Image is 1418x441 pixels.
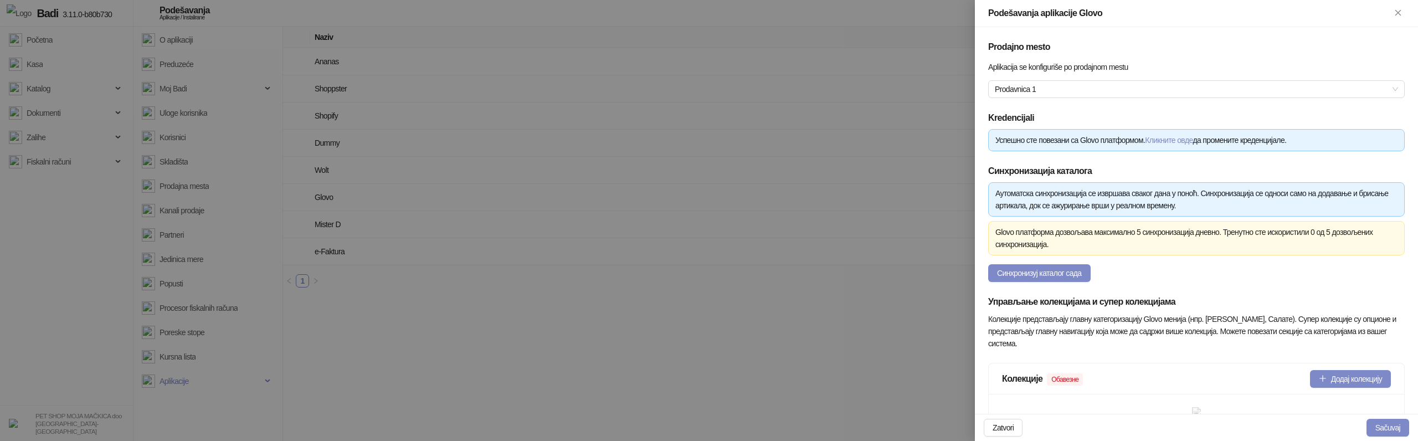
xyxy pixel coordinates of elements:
[988,58,1136,76] label: Aplikacija se konfiguriše po prodajnom mestu
[1319,375,1327,382] span: plus
[1002,372,1042,386] div: Колекције
[988,313,1405,350] div: Колекције представљају главну категоризацију Glovo менија (нпр. [PERSON_NAME], Салате). Супер кол...
[988,165,1405,178] h5: Синхронизација каталога
[988,295,1405,309] h5: Управљање колекцијама и супер колекцијама
[1047,373,1083,386] span: Обавезне
[984,419,1023,437] button: Zatvori
[1145,136,1193,145] a: Кликните овде
[1310,370,1391,388] button: Додај колекцију
[988,264,1091,282] button: Синхронизуј каталог сада
[995,134,1398,146] div: Успешно сте повезани са Glovo платформом. да промените креденцијале.
[1391,7,1405,20] button: Zatvori
[988,40,1405,54] h5: Prodajno mesto
[1192,407,1201,416] img: folder.svg
[995,226,1398,250] div: Glovo платформа дозвољава максимално 5 синхронизација дневно. Тренутно сте искористили 0 од 5 доз...
[988,111,1405,125] h5: Kredencijali
[988,7,1391,20] div: Podešavanja aplikacije Glovo
[995,81,1398,98] span: Prodavnica 1
[1366,419,1409,437] button: Sačuvaj
[995,187,1398,212] div: Аутоматска синхронизација се извршава сваког дана у поноћ. Синхронизација се односи само на додав...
